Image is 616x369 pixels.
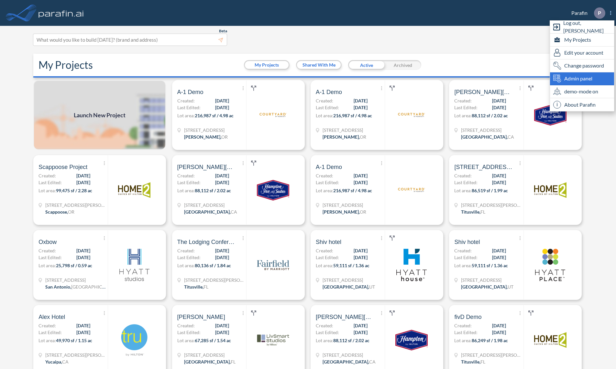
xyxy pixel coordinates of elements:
span: 80,136 sf / 1.84 ac [195,263,231,268]
span: Created: [454,322,472,329]
span: [GEOGRAPHIC_DATA] , [323,359,369,364]
span: [DATE] [492,97,506,104]
span: Lot area: [454,338,472,343]
img: logo [534,324,566,356]
span: 88,112 sf / 2.02 ac [195,188,231,193]
span: Bolthouse Hotel [177,163,236,171]
span: Lot area: [177,338,195,343]
span: [DATE] [492,104,506,111]
span: Yucaipa , [45,359,62,364]
img: logo [395,174,428,206]
span: 3635 SE Airport Way [184,127,228,133]
span: Last Edited: [177,254,201,261]
span: Last Edited: [454,329,478,336]
span: [DATE] [354,104,368,111]
button: My Projects [245,61,289,69]
span: [DATE] [215,329,229,336]
span: Lot area: [316,188,333,193]
span: FL [480,209,485,215]
img: logo [395,249,428,281]
img: logo [257,249,289,281]
span: Created: [454,172,472,179]
span: Last Edited: [177,329,201,336]
span: [DATE] [215,104,229,111]
img: logo [257,324,289,356]
span: [DATE] [354,179,368,186]
div: Redmond, OR [323,133,366,140]
span: Lot area: [38,338,56,343]
p: P [598,10,601,16]
span: Log out, [PERSON_NAME] [563,19,614,35]
span: i [553,101,561,109]
span: Created: [177,172,195,179]
span: [DATE] [76,179,90,186]
span: fivD Demo [454,313,481,321]
span: 3443 Buena Vista Rd [184,202,237,208]
span: Last Edited: [454,179,478,186]
span: CA [231,209,237,215]
span: About Parafin [564,101,596,109]
span: [DATE] [215,97,229,104]
span: Lot area: [177,263,195,268]
span: Created: [38,247,56,254]
span: 2055 S Redwood Rd [323,277,375,283]
img: logo [534,99,566,131]
span: Edit your account [564,49,603,57]
span: [PERSON_NAME] , [323,134,360,140]
span: [DATE] [492,247,506,254]
span: 216,987 sf / 4.98 ac [333,113,372,118]
span: Created: [38,322,56,329]
span: [DATE] [492,172,506,179]
span: Last Edited: [38,179,62,186]
span: [DATE] [354,172,368,179]
span: 216,987 sf / 4.98 ac [195,113,234,118]
span: [GEOGRAPHIC_DATA] , [461,284,508,290]
span: 3701 N University Dr [184,352,236,358]
span: Bolthouse Hotel [316,313,374,321]
span: [DATE] [76,329,90,336]
span: [DATE] [354,329,368,336]
span: 67,285 sf / 1.54 ac [195,338,231,343]
div: San Antonio, TX [45,283,107,290]
span: 59,111 sf / 1.36 ac [472,263,508,268]
span: My Projects [564,36,591,44]
span: Change password [564,62,604,69]
span: CA [62,359,69,364]
span: 3635 SE Airport Way [323,202,366,208]
span: 86,249 sf / 1.98 ac [472,338,508,343]
span: demo-mode on [564,88,598,95]
span: Created: [454,97,472,104]
span: [PERSON_NAME] , [184,134,221,140]
span: 3443 Buena Vista Rd [323,352,376,358]
span: [PERSON_NAME] , [323,209,360,215]
span: 32788 Oak Glen Rd [45,352,107,358]
a: Launch New Project [33,80,166,150]
span: [DATE] [76,254,90,261]
span: 4760 Helen Hauser Blvd [461,202,522,208]
span: [DATE] [492,322,506,329]
span: CA [508,134,514,140]
span: [DATE] [492,179,506,186]
img: logo [534,174,566,206]
img: logo [257,99,289,131]
span: Lot area: [38,263,56,268]
span: Last Edited: [177,104,201,111]
span: Lot area: [454,188,472,193]
div: Parafin [562,7,611,19]
span: San Antonio , [45,284,71,290]
span: [DATE] [354,97,368,104]
span: Created: [454,247,472,254]
span: Created: [177,97,195,104]
span: 88,112 sf / 2.02 ac [333,338,369,343]
span: Beta [219,28,227,34]
span: Last Edited: [316,254,339,261]
span: Scappoose Project [38,163,87,171]
span: [DATE] [76,172,90,179]
span: 1112 E Quincy St [45,277,107,283]
span: FL [231,359,236,364]
span: 4760 helen hauser [454,163,512,171]
span: 4760 Helen Hauser Blvd [461,352,522,358]
span: Created: [38,172,56,179]
span: [DATE] [215,247,229,254]
div: demo-mode on [550,85,614,98]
